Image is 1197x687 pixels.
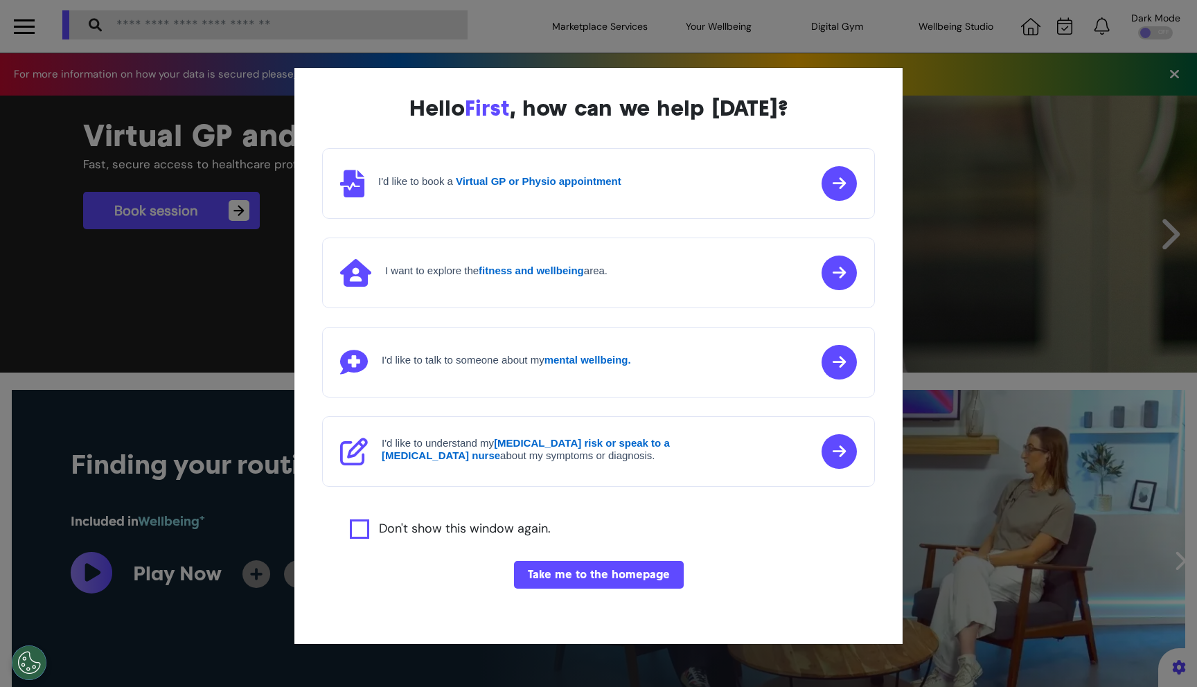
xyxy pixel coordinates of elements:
div: Hello , how can we help [DATE]? [322,96,875,121]
h4: I want to explore the area. [385,265,608,277]
strong: mental wellbeing. [544,354,631,366]
button: Take me to the homepage [514,561,684,589]
span: First [465,95,510,121]
h4: I'd like to understand my about my symptoms or diagnosis. [382,437,714,462]
h4: I'd like to talk to someone about my [382,354,631,366]
input: Agree to privacy policy [350,519,369,539]
strong: [MEDICAL_DATA] risk or speak to a [MEDICAL_DATA] nurse [382,437,670,461]
label: Don't show this window again. [379,519,551,539]
h4: I'd like to book a [378,175,621,188]
strong: fitness and wellbeing [479,265,584,276]
strong: Virtual GP or Physio appointment [456,175,621,187]
button: Open Preferences [12,645,46,680]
